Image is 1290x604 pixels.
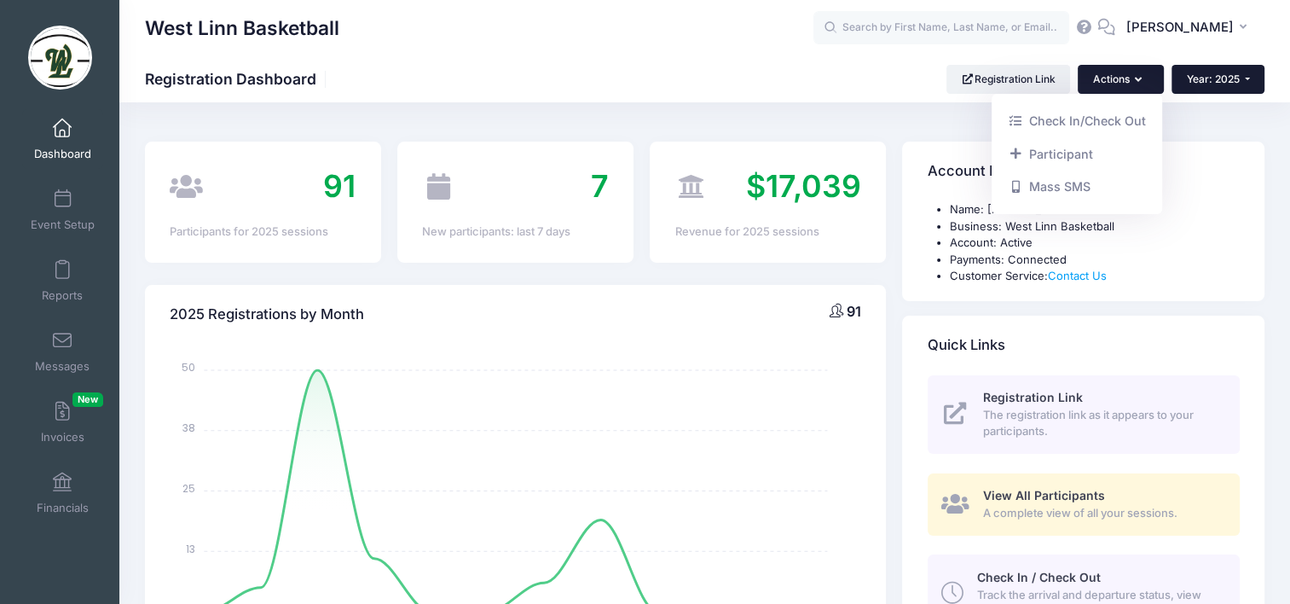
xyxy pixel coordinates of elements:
span: Messages [35,359,90,374]
span: Invoices [41,430,84,444]
span: Dashboard [34,147,91,161]
a: Add a new manual registration [999,137,1154,170]
span: Event Setup [31,218,95,232]
span: 91 [847,303,861,320]
button: Actions [1078,65,1163,94]
span: Year: 2025 [1187,73,1240,85]
a: Messages [22,322,103,381]
a: Registration Link [946,65,1070,94]
a: Mass SMS [999,171,1154,203]
a: InvoicesNew [22,392,103,452]
input: Search by First Name, Last Name, or Email... [813,11,1069,45]
a: Reports [22,251,103,311]
h1: West Linn Basketball [145,9,339,48]
h1: Registration Dashboard [145,70,331,88]
span: View All Participants [983,488,1105,502]
span: Check In / Check Out [977,570,1101,584]
a: Registration Link The registration link as it appears to your participants. [928,375,1240,454]
h4: 2025 Registrations by Month [170,290,364,339]
a: Check In/Check Out [999,105,1154,137]
li: Payments: Connected [950,252,1240,269]
li: Customer Service: [950,268,1240,285]
a: Financials [22,463,103,523]
a: Event Setup [22,180,103,240]
span: Financials [37,501,89,515]
h4: Account Information [928,148,1067,196]
span: 7 [590,167,608,205]
span: The registration link as it appears to your participants. [983,407,1220,440]
div: New participants: last 7 days [422,224,608,241]
span: 91 [323,167,356,205]
button: [PERSON_NAME] [1115,9,1264,48]
span: $17,039 [746,167,861,205]
img: West Linn Basketball [28,26,92,90]
li: Account: Active [950,235,1240,252]
a: Contact Us [1048,269,1107,282]
li: Name: [PERSON_NAME] [950,201,1240,218]
div: Revenue for 2025 sessions [674,224,860,241]
span: [PERSON_NAME] [1126,18,1234,37]
li: Business: West Linn Basketball [950,218,1240,235]
span: Reports [42,288,83,303]
span: A complete view of all your sessions. [983,505,1220,522]
span: New [72,392,103,407]
tspan: 50 [182,360,196,375]
button: Year: 2025 [1171,65,1264,94]
tspan: 13 [187,541,196,555]
div: Actions [992,94,1162,214]
a: Dashboard [22,109,103,169]
tspan: 25 [183,481,196,496]
h4: Quick Links [928,321,1005,369]
tspan: 38 [183,421,196,435]
div: Participants for 2025 sessions [170,224,356,241]
span: Registration Link [983,390,1083,404]
a: View All Participants A complete view of all your sessions. [928,473,1240,536]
